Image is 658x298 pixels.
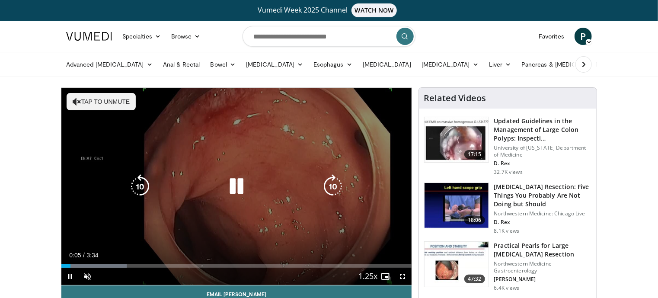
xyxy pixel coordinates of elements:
a: 47:32 Practical Pearls for Large [MEDICAL_DATA] Resection Northwestern Medicine Gastroenterology ... [424,241,591,292]
div: Progress Bar [61,264,412,268]
h3: Updated Guidelines in the Management of Large Colon Polyps: Inspecti… [494,117,591,143]
span: 3:34 [86,252,98,259]
span: 47:32 [464,275,485,283]
span: 18:06 [464,216,485,224]
img: dfcfcb0d-b871-4e1a-9f0c-9f64970f7dd8.150x105_q85_crop-smart_upscale.jpg [425,117,489,162]
a: 18:06 [MEDICAL_DATA] Resection: Five Things You Probably Are Not Doing but Should Northwestern Me... [424,183,591,234]
p: [PERSON_NAME] [494,276,591,283]
button: Fullscreen [394,268,412,285]
img: 264924ef-8041-41fd-95c4-78b943f1e5b5.150x105_q85_crop-smart_upscale.jpg [425,183,489,228]
a: Advanced [MEDICAL_DATA] [61,56,158,73]
span: / [83,252,85,259]
a: Specialties [117,28,166,45]
a: Pancreas & [MEDICAL_DATA] [516,56,617,73]
a: Browse [166,28,206,45]
a: [MEDICAL_DATA] [358,56,416,73]
button: Enable picture-in-picture mode [377,268,394,285]
p: D. Rex [494,160,591,167]
a: 17:15 Updated Guidelines in the Management of Large Colon Polyps: Inspecti… University of [US_STA... [424,117,591,176]
p: University of [US_STATE] Department of Medicine [494,144,591,158]
button: Tap to unmute [67,93,136,110]
span: 0:05 [69,252,81,259]
h3: [MEDICAL_DATA] Resection: Five Things You Probably Are Not Doing but Should [494,183,591,208]
span: WATCH NOW [351,3,397,17]
p: Northwestern Medicine: Chicago Live [494,210,591,217]
a: Liver [484,56,516,73]
button: Unmute [79,268,96,285]
p: 6.4K views [494,285,520,292]
h4: Related Videos [424,93,486,103]
a: Vumedi Week 2025 ChannelWATCH NOW [67,3,591,17]
a: Bowel [205,56,241,73]
button: Playback Rate [360,268,377,285]
p: 8.1K views [494,228,520,234]
p: Northwestern Medicine Gastroenterology [494,260,591,274]
p: D. Rex [494,219,591,226]
a: P [575,28,592,45]
video-js: Video Player [61,88,412,285]
a: [MEDICAL_DATA] [241,56,308,73]
img: 0daeedfc-011e-4156-8487-34fa55861f89.150x105_q85_crop-smart_upscale.jpg [425,242,489,287]
h3: Practical Pearls for Large [MEDICAL_DATA] Resection [494,241,591,259]
a: Esophagus [308,56,358,73]
a: [MEDICAL_DATA] [416,56,484,73]
input: Search topics, interventions [243,26,415,47]
p: 32.7K views [494,169,523,176]
button: Pause [61,268,79,285]
span: 17:15 [464,150,485,159]
a: Anal & Rectal [158,56,205,73]
a: Favorites [533,28,569,45]
img: VuMedi Logo [66,32,112,41]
